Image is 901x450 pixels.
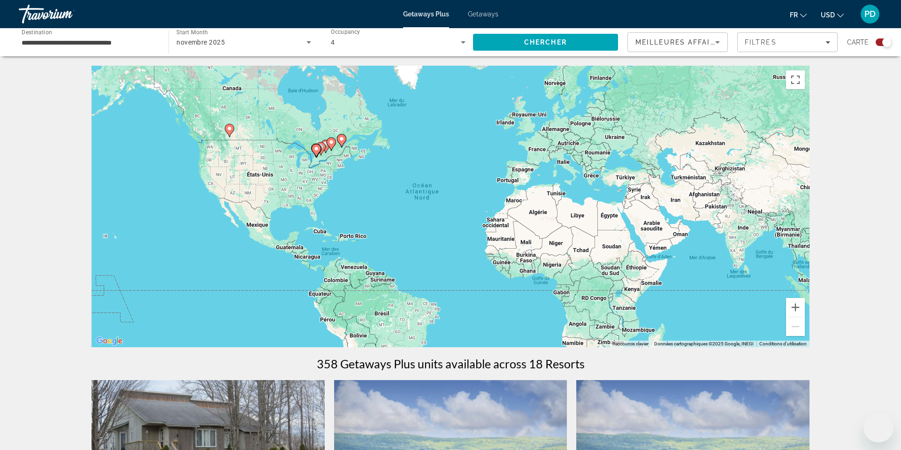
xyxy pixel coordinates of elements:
span: Occupancy [331,29,360,36]
span: Chercher [524,38,567,46]
span: Données cartographiques ©2025 Google, INEGI [654,341,754,346]
img: Google [94,335,125,347]
mat-select: Sort by [635,37,720,48]
span: novembre 2025 [176,38,225,46]
button: User Menu [858,4,882,24]
button: Change currency [821,8,844,22]
button: Search [473,34,618,51]
iframe: Bouton de lancement de la fenêtre de messagerie [863,412,893,442]
a: Travorium [19,2,113,26]
button: Passer en plein écran [786,70,805,89]
a: Getaways [468,10,498,18]
a: Ouvrir cette zone dans Google Maps (dans une nouvelle fenêtre) [94,335,125,347]
span: USD [821,11,835,19]
a: Conditions d'utilisation (s'ouvre dans un nouvel onglet) [759,341,807,346]
h1: 358 Getaways Plus units available across 18 Resorts [317,357,585,371]
button: Change language [790,8,807,22]
input: Select destination [22,37,156,48]
span: Meilleures affaires [635,38,725,46]
button: Zoom avant [786,298,805,317]
button: Filters [737,32,838,52]
a: Getaways Plus [403,10,449,18]
span: Start Month [176,29,208,36]
span: PD [864,9,876,19]
span: fr [790,11,798,19]
button: Raccourcis clavier [612,341,649,347]
span: Destination [22,29,52,35]
span: Carte [847,36,869,49]
span: 4 [331,38,335,46]
span: Filtres [745,38,777,46]
button: Zoom arrière [786,317,805,336]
